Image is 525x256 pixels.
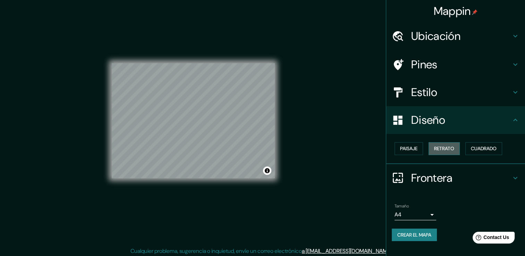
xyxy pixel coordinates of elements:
[411,171,511,185] h4: Frontera
[400,144,417,153] font: Paisaje
[112,63,275,178] canvas: Mapa
[386,51,525,78] div: Pines
[395,209,436,220] div: A4
[386,164,525,192] div: Frontera
[411,85,511,99] h4: Estilo
[434,4,471,18] font: Mappin
[395,203,409,209] label: Tamaño
[130,247,392,255] p: Cualquier problema, sugerencia o inquietud, envíe un correo electrónico .
[463,229,517,248] iframe: Help widget launcher
[465,142,502,155] button: Cuadrado
[386,106,525,134] div: Diseño
[429,142,460,155] button: Retrato
[471,144,497,153] font: Cuadrado
[397,231,431,239] font: Crear el mapa
[411,29,511,43] h4: Ubicación
[472,9,477,15] img: pin-icon.png
[263,167,271,175] button: Alternar atribución
[302,247,391,255] a: a [EMAIL_ADDRESS][DOMAIN_NAME]
[386,78,525,106] div: Estilo
[386,22,525,50] div: Ubicación
[395,142,423,155] button: Paisaje
[411,58,511,71] h4: Pines
[392,229,437,241] button: Crear el mapa
[434,144,454,153] font: Retrato
[411,113,511,127] h4: Diseño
